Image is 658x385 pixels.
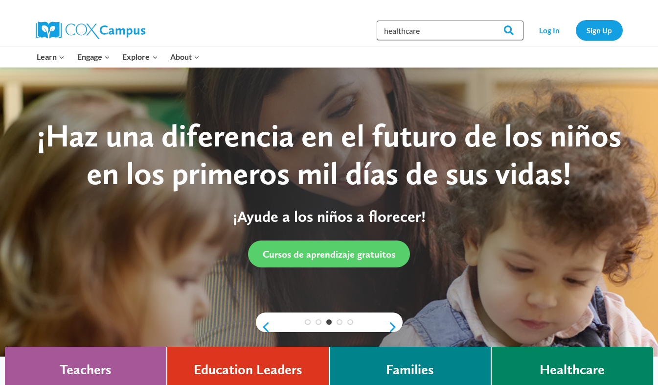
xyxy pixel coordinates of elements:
button: Child menu of Learn [31,47,71,67]
h4: Teachers [60,361,112,378]
button: Child menu of Explore [116,47,164,67]
span: Cursos de aprendizaje gratuitos [263,248,395,260]
a: Sign Up [576,20,623,40]
a: 3 [326,319,332,325]
a: next [388,321,403,333]
a: Cursos de aprendizaje gratuitos [248,241,410,267]
div: content slider buttons [256,317,403,337]
nav: Primary Navigation [31,47,206,67]
a: 1 [305,319,311,325]
a: Log In [528,20,571,40]
a: 4 [337,319,342,325]
button: Child menu of About [164,47,206,67]
h4: Education Leaders [194,361,302,378]
a: previous [256,321,271,333]
nav: Secondary Navigation [528,20,623,40]
a: 5 [347,319,353,325]
h4: Families [386,361,434,378]
input: Search Cox Campus [377,21,523,40]
div: ¡Haz una diferencia en el futuro de los niños en los primeros mil días de sus vidas! [23,117,635,192]
a: 2 [316,319,321,325]
p: ¡Ayude a los niños a florecer! [23,207,635,226]
img: Cox Campus [36,22,145,39]
h4: Healthcare [540,361,605,378]
button: Child menu of Engage [71,47,116,67]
